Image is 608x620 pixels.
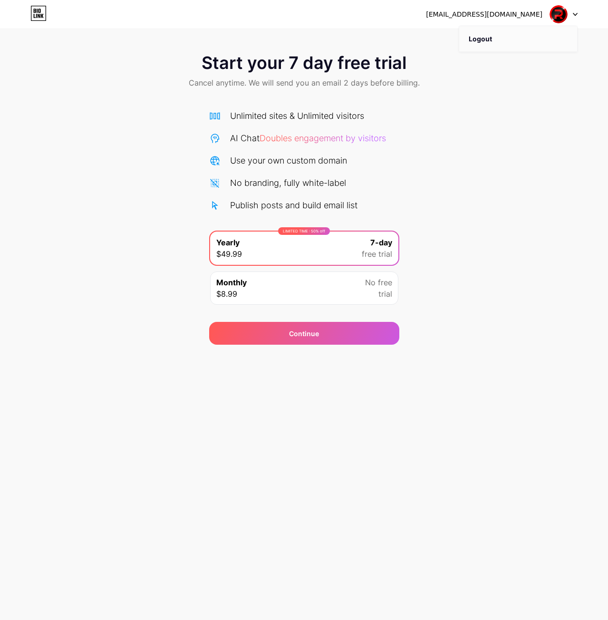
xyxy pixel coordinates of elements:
div: Publish posts and build email list [230,199,357,212]
span: 7-day [370,237,392,248]
span: Doubles engagement by visitors [260,133,386,143]
img: rahma 06 [550,5,568,23]
span: Cancel anytime. We will send you an email 2 days before billing. [189,77,420,88]
span: $8.99 [216,288,237,300]
span: free trial [362,248,392,260]
div: LIMITED TIME : 50% off [278,227,330,235]
span: trial [378,288,392,300]
span: No free [365,277,392,288]
div: Unlimited sites & Unlimited visitors [230,109,364,122]
li: Logout [459,26,577,52]
div: AI Chat [230,132,386,145]
span: Monthly [216,277,247,288]
span: Yearly [216,237,240,248]
div: Use your own custom domain [230,154,347,167]
span: Start your 7 day free trial [202,53,406,72]
span: $49.99 [216,248,242,260]
div: No branding, fully white-label [230,176,346,189]
div: [EMAIL_ADDRESS][DOMAIN_NAME] [426,10,542,19]
div: Continue [289,329,319,339]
